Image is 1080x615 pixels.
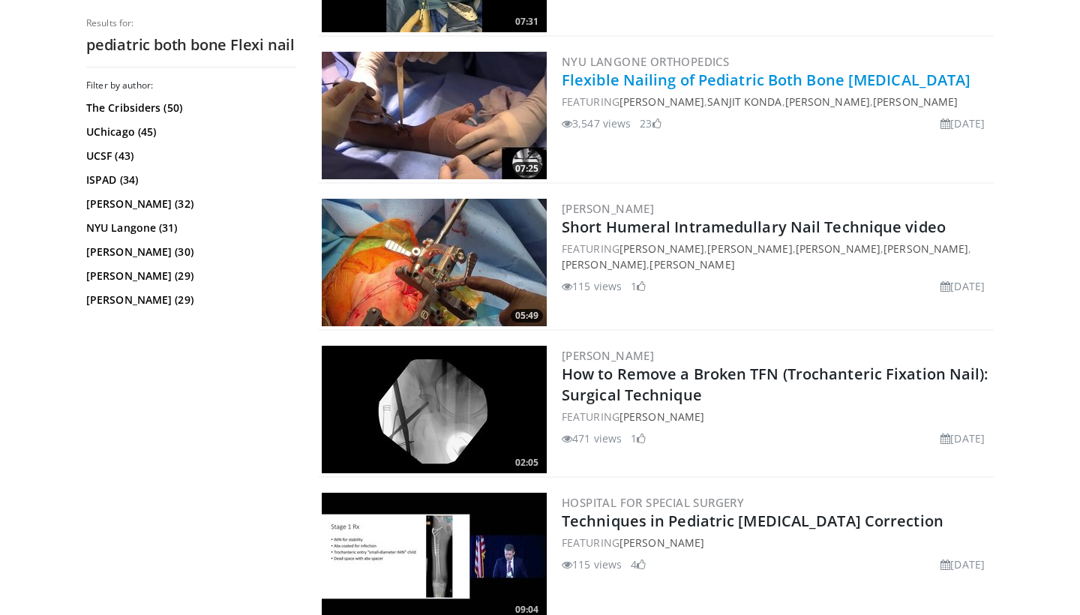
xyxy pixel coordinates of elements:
[631,430,646,446] li: 1
[707,94,781,109] a: Sanjit Konda
[562,364,988,405] a: How to Remove a Broken TFN (Trochanteric Fixation Nail): Surgical Technique
[562,535,991,550] div: FEATURING
[322,52,547,179] img: 5904ea8b-7bd2-4e2c-8e00-9b345106a7ee.300x170_q85_crop-smart_upscale.jpg
[619,241,704,256] a: [PERSON_NAME]
[86,124,292,139] a: UChicago (45)
[86,100,292,115] a: The Cribsiders (50)
[940,430,985,446] li: [DATE]
[631,556,646,572] li: 4
[940,556,985,572] li: [DATE]
[562,217,946,237] a: Short Humeral Intramedullary Nail Technique video
[883,241,968,256] a: [PERSON_NAME]
[86,17,296,29] p: Results for:
[649,257,734,271] a: [PERSON_NAME]
[86,148,292,163] a: UCSF (43)
[511,309,543,322] span: 05:49
[562,70,970,90] a: Flexible Nailing of Pediatric Both Bone [MEDICAL_DATA]
[86,79,296,91] h3: Filter by author:
[322,199,547,326] img: ea7069ef-e8d3-4530-ab91-e3aa5c7c291a.300x170_q85_crop-smart_upscale.jpg
[562,201,654,216] a: [PERSON_NAME]
[562,348,654,363] a: [PERSON_NAME]
[322,199,547,326] a: 05:49
[640,115,661,131] li: 23
[562,241,991,272] div: FEATURING , , , , ,
[322,346,547,473] a: 02:05
[562,430,622,446] li: 471 views
[940,115,985,131] li: [DATE]
[562,556,622,572] li: 115 views
[562,409,991,424] div: FEATURING
[707,241,792,256] a: [PERSON_NAME]
[785,94,870,109] a: [PERSON_NAME]
[562,278,622,294] li: 115 views
[562,54,729,69] a: NYU Langone Orthopedics
[619,409,704,424] a: [PERSON_NAME]
[86,292,292,307] a: [PERSON_NAME] (29)
[796,241,880,256] a: [PERSON_NAME]
[86,244,292,259] a: [PERSON_NAME] (30)
[562,257,646,271] a: [PERSON_NAME]
[86,196,292,211] a: [PERSON_NAME] (32)
[873,94,958,109] a: [PERSON_NAME]
[631,278,646,294] li: 1
[940,278,985,294] li: [DATE]
[322,346,547,473] img: 19b18d8f-dcb3-4cc0-99e3-1a9e9271f7fe.300x170_q85_crop-smart_upscale.jpg
[619,94,704,109] a: [PERSON_NAME]
[322,52,547,179] a: 07:25
[562,115,631,131] li: 3,547 views
[511,15,543,28] span: 07:31
[86,35,296,55] h2: pediatric both bone Flexi nail
[86,268,292,283] a: [PERSON_NAME] (29)
[562,495,744,510] a: Hospital for Special Surgery
[86,172,292,187] a: ISPAD (34)
[511,162,543,175] span: 07:25
[562,511,943,531] a: Techniques in Pediatric [MEDICAL_DATA] Correction
[562,94,991,109] div: FEATURING , , ,
[86,220,292,235] a: NYU Langone (31)
[619,535,704,550] a: [PERSON_NAME]
[511,456,543,469] span: 02:05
